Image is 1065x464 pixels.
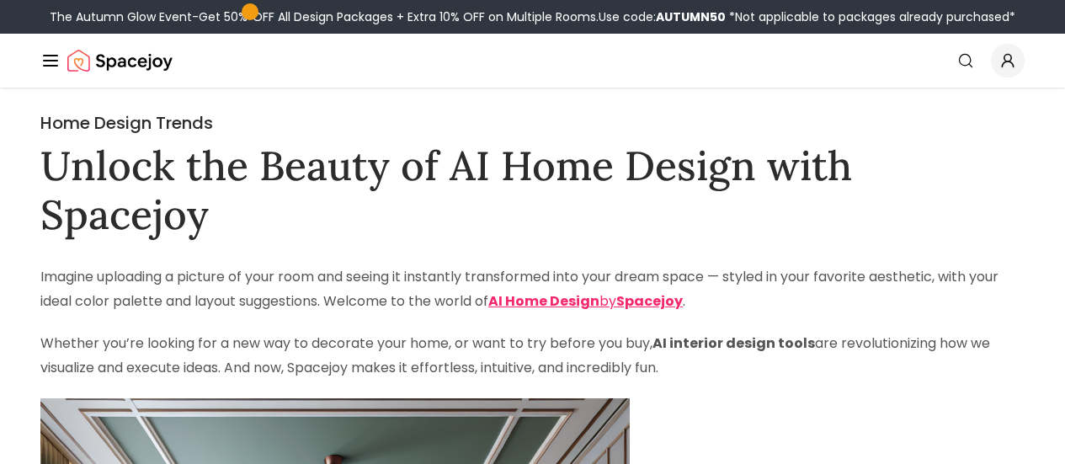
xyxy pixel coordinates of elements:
[652,333,815,353] strong: AI interior design tools
[726,8,1015,25] span: *Not applicable to packages already purchased*
[50,8,1015,25] div: The Autumn Glow Event-Get 50% OFF All Design Packages + Extra 10% OFF on Multiple Rooms.
[40,111,1025,135] h2: Home Design Trends
[67,44,173,77] a: Spacejoy
[40,141,1025,238] h1: Unlock the Beauty of AI Home Design with Spacejoy
[488,291,599,311] strong: AI Home Design
[67,44,173,77] img: Spacejoy Logo
[40,34,1025,88] nav: Global
[40,332,1025,381] p: Whether you’re looking for a new way to decorate your home, or want to try before you buy, are re...
[616,291,683,311] strong: Spacejoy
[599,8,726,25] span: Use code:
[488,291,683,311] a: AI Home DesignbySpacejoy
[40,265,1025,314] p: Imagine uploading a picture of your room and seeing it instantly transformed into your dream spac...
[656,8,726,25] b: AUTUMN50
